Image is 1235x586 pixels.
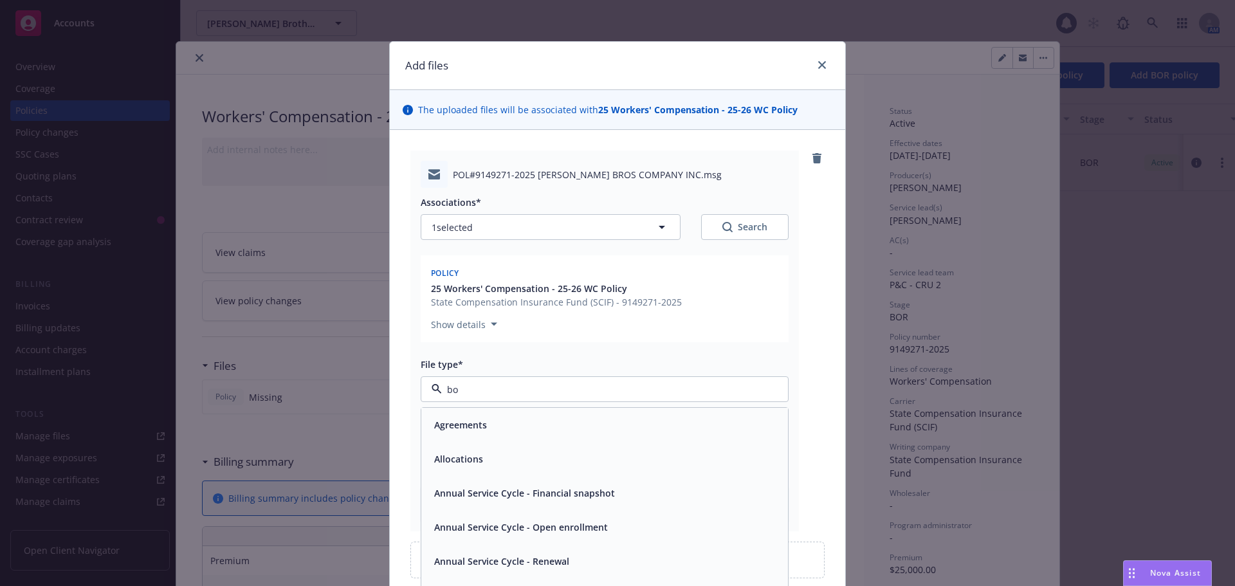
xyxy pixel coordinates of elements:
button: Agreements [434,418,487,432]
input: Filter by keyword [442,383,762,396]
button: Nova Assist [1123,560,1212,586]
div: Drag to move [1124,561,1140,585]
span: Nova Assist [1150,567,1201,578]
